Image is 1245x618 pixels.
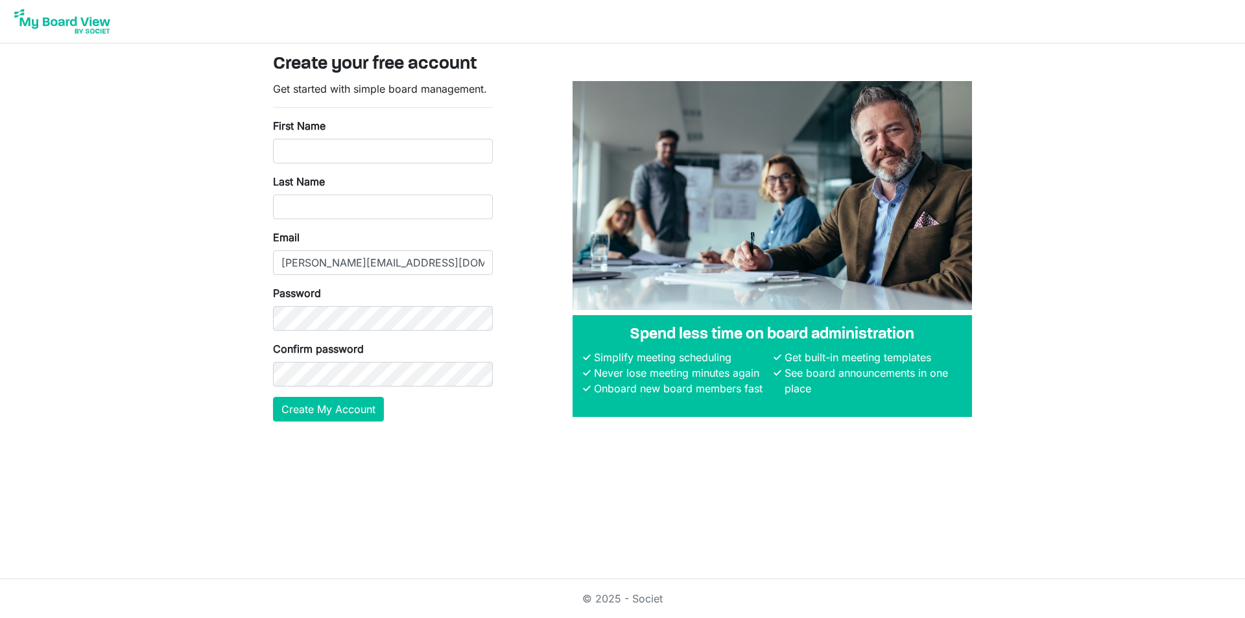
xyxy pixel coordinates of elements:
label: First Name [273,118,326,134]
h3: Create your free account [273,54,972,76]
span: Get started with simple board management. [273,82,487,95]
img: A photograph of board members sitting at a table [573,81,972,310]
li: Never lose meeting minutes again [591,365,771,381]
label: Email [273,230,300,245]
li: Get built-in meeting templates [781,350,962,365]
label: Confirm password [273,341,364,357]
label: Last Name [273,174,325,189]
li: See board announcements in one place [781,365,962,396]
li: Onboard new board members fast [591,381,771,396]
label: Password [273,285,321,301]
li: Simplify meeting scheduling [591,350,771,365]
h4: Spend less time on board administration [583,326,962,344]
button: Create My Account [273,397,384,422]
a: © 2025 - Societ [582,592,663,605]
img: My Board View Logo [10,5,114,38]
